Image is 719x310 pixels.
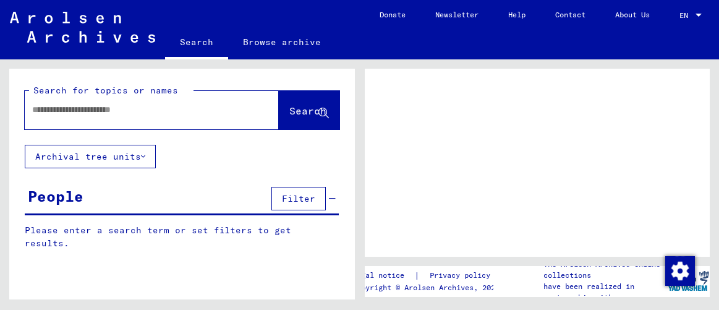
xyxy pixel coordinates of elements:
[25,224,339,250] p: Please enter a search term or set filters to get results.
[420,269,505,282] a: Privacy policy
[25,145,156,168] button: Archival tree units
[352,269,505,282] div: |
[282,193,315,204] span: Filter
[10,12,155,43] img: Arolsen_neg.svg
[543,281,666,303] p: have been realized in partnership with
[289,105,326,117] span: Search
[665,256,694,285] div: Change consent
[543,259,666,281] p: The Arolsen Archives online collections
[228,27,336,57] a: Browse archive
[279,91,339,129] button: Search
[352,282,505,293] p: Copyright © Arolsen Archives, 2021
[665,256,695,286] img: Change consent
[679,11,693,20] span: EN
[28,185,83,207] div: People
[165,27,228,59] a: Search
[33,85,178,96] mat-label: Search for topics or names
[271,187,326,210] button: Filter
[352,269,414,282] a: Legal notice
